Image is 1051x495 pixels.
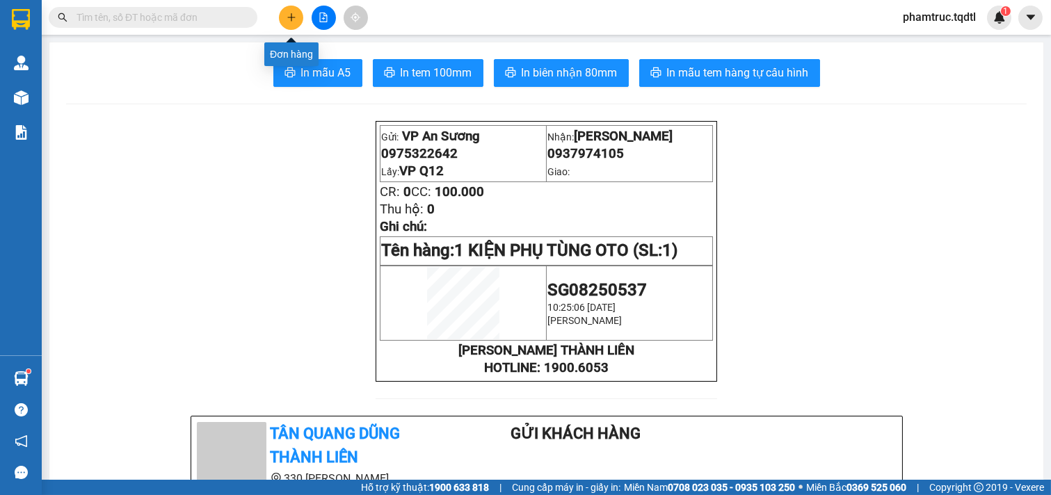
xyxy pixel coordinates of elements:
span: Lấy: [381,166,444,177]
span: VP Q12 [26,58,71,73]
p: Gửi: [381,129,545,144]
span: environment [271,473,282,484]
span: Lấy: [6,59,71,72]
span: 0975322642 [6,40,82,56]
sup: 1 [1001,6,1011,16]
span: Giao: [104,58,130,71]
span: In tem 100mm [401,64,472,81]
span: printer [284,67,296,80]
span: CC: [411,184,431,200]
span: Tên hàng: [381,241,677,260]
p: Nhận: [547,129,712,144]
span: 0 [28,79,35,94]
span: CR: [4,79,24,94]
span: copyright [974,482,984,492]
span: CC: [35,79,56,94]
input: Tìm tên, số ĐT hoặc mã đơn [77,10,241,25]
strong: [PERSON_NAME] THÀNH LIÊN [458,343,634,358]
span: 100.000 [59,79,109,94]
img: solution-icon [14,125,29,140]
span: notification [15,435,28,448]
button: printerIn mẫu A5 [273,59,362,87]
span: Miền Nam [624,480,795,495]
img: warehouse-icon [14,371,29,386]
span: In mẫu A5 [301,64,351,81]
button: plus [279,6,303,30]
span: In biên nhận 80mm [522,64,618,81]
span: 0 [51,96,59,111]
span: plus [287,13,296,22]
span: 1 KIỆN PHỤ TÙNG OTO (SL: [454,241,677,260]
span: phamtruc.tqdtl [892,8,987,26]
span: file-add [319,13,328,22]
p: Nhận: [104,10,203,38]
img: logo-vxr [12,9,30,30]
span: 1 [1003,6,1008,16]
button: printerIn mẫu tem hàng tự cấu hình [639,59,820,87]
span: 0 [403,184,411,200]
span: Giao: [547,166,570,177]
span: SG08250537 [547,280,647,300]
button: printerIn tem 100mm [373,59,483,87]
span: VP Q12 [399,163,444,179]
span: 0 [427,202,435,217]
span: search [58,13,67,22]
button: printerIn biên nhận 80mm [494,59,629,87]
sup: 1 [26,369,31,373]
span: VP An Sương [6,8,65,38]
span: [PERSON_NAME] [574,129,673,144]
span: aim [351,13,360,22]
span: CR: [380,184,400,200]
span: 0975322642 [381,146,458,161]
img: icon-new-feature [993,11,1006,24]
strong: 0708 023 035 - 0935 103 250 [668,482,795,493]
span: ⚪️ [799,485,803,490]
span: 100.000 [435,184,484,200]
span: caret-down [1025,11,1037,24]
button: aim [344,6,368,30]
span: Ghi chú: [380,219,427,234]
b: Tân Quang Dũng Thành Liên [271,425,401,466]
span: printer [384,67,395,80]
span: Miền Bắc [806,480,906,495]
button: file-add [312,6,336,30]
strong: 0369 525 060 [847,482,906,493]
span: 0937974105 [547,146,624,161]
li: 330 [PERSON_NAME] [197,470,456,487]
img: warehouse-icon [14,56,29,70]
span: | [917,480,919,495]
span: question-circle [15,403,28,416]
span: 10:25:06 [DATE] [547,302,616,313]
span: | [499,480,502,495]
span: VP An Sương [402,129,480,144]
img: warehouse-icon [14,90,29,105]
span: Thu hộ: [4,96,48,111]
span: In mẫu tem hàng tự cấu hình [667,64,809,81]
b: Gửi khách hàng [511,425,641,442]
span: 0937974105 [104,40,181,56]
strong: 1900 633 818 [429,482,489,493]
span: Thu hộ: [380,202,424,217]
strong: HOTLINE: 1900.6053 [484,360,609,375]
span: printer [650,67,661,80]
span: printer [505,67,516,80]
span: [PERSON_NAME] [104,23,203,38]
p: Gửi: [6,8,102,38]
button: caret-down [1018,6,1043,30]
span: Hỗ trợ kỹ thuật: [361,480,489,495]
span: 1) [662,241,677,260]
span: [PERSON_NAME] [547,315,622,326]
span: message [15,466,28,479]
span: Cung cấp máy in - giấy in: [512,480,620,495]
